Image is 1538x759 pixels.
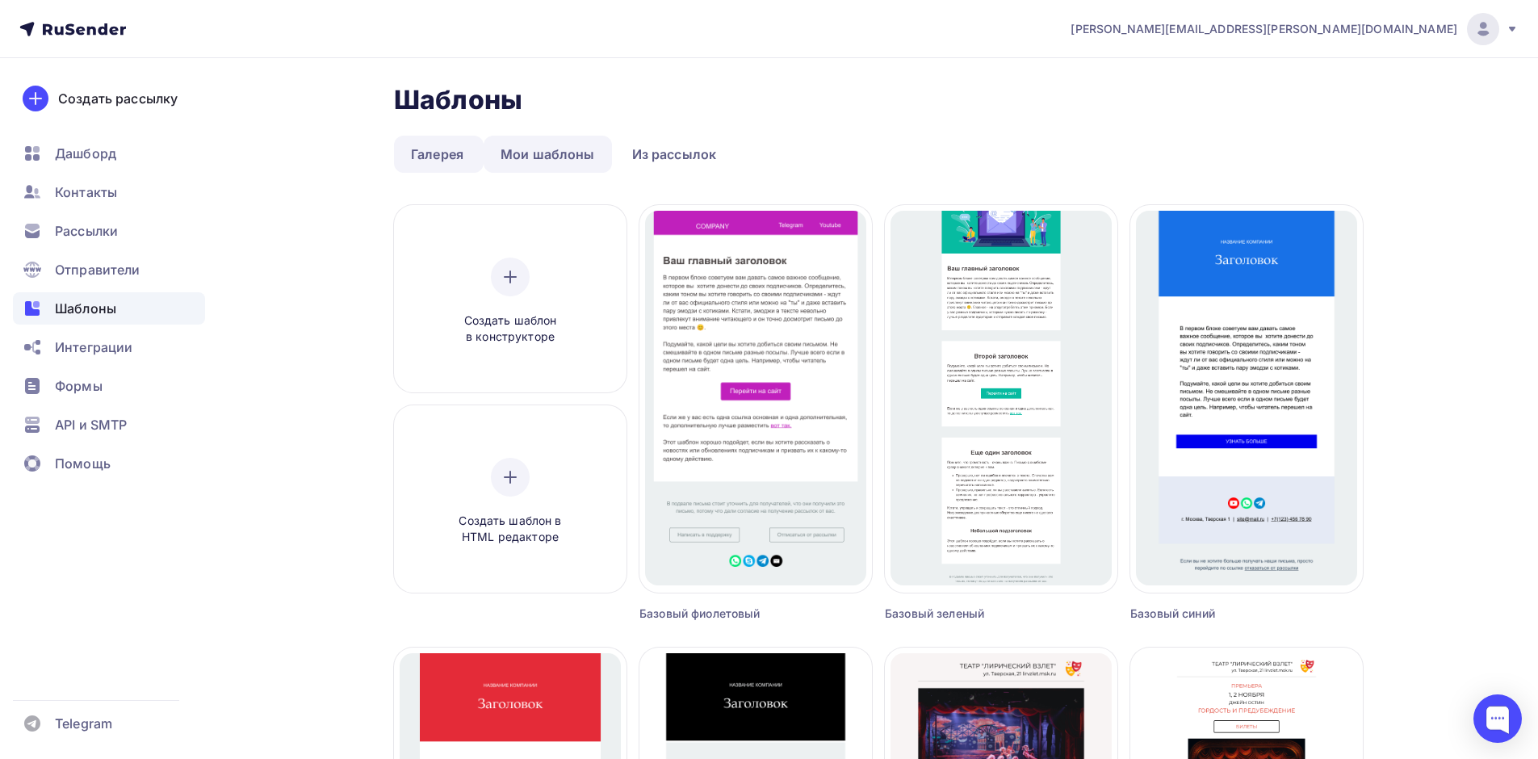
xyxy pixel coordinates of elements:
div: Базовый зеленый [885,606,1059,622]
span: Дашборд [55,144,116,163]
span: Рассылки [55,221,118,241]
a: Мои шаблоны [484,136,612,173]
div: Базовый фиолетовый [639,606,814,622]
h2: Шаблоны [394,84,522,116]
div: Создать рассылку [58,89,178,108]
span: Контакты [55,182,117,202]
a: Контакты [13,176,205,208]
a: Формы [13,370,205,402]
span: Шаблоны [55,299,116,318]
a: Дашборд [13,137,205,170]
span: Создать шаблон в конструкторе [434,312,587,346]
a: Отправители [13,254,205,286]
span: Помощь [55,454,111,473]
span: Интеграции [55,338,132,357]
a: Шаблоны [13,292,205,325]
span: [PERSON_NAME][EMAIL_ADDRESS][PERSON_NAME][DOMAIN_NAME] [1071,21,1457,37]
span: API и SMTP [55,415,127,434]
div: Базовый синий [1130,606,1305,622]
span: Формы [55,376,103,396]
a: Галерея [394,136,480,173]
span: Отправители [55,260,140,279]
a: Рассылки [13,215,205,247]
span: Создать шаблон в HTML редакторе [434,513,587,546]
a: Из рассылок [615,136,734,173]
span: Telegram [55,714,112,733]
a: [PERSON_NAME][EMAIL_ADDRESS][PERSON_NAME][DOMAIN_NAME] [1071,13,1519,45]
